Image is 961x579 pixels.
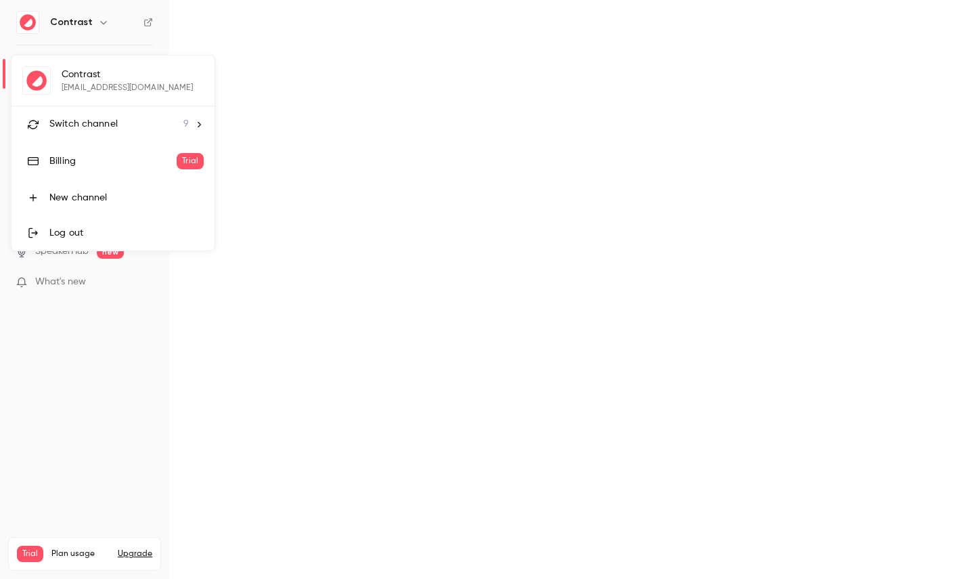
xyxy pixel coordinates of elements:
div: Log out [49,226,204,240]
div: New channel [49,191,204,205]
div: Billing [49,154,177,168]
span: Switch channel [49,117,118,131]
span: 9 [183,117,189,131]
span: Trial [177,153,204,169]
